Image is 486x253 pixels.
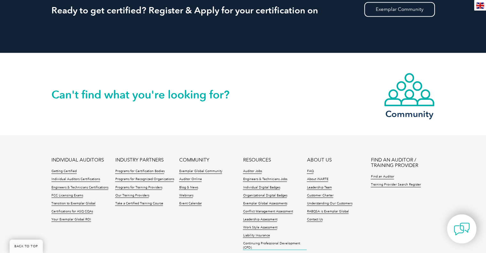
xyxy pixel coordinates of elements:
a: INDUSTRY PARTNERS [115,157,163,163]
a: Exemplar Global Assessments [243,201,287,206]
a: Find an Auditor [371,175,394,179]
a: Individual Auditors Certifications [51,177,100,182]
a: Understanding Our Customers [307,201,352,206]
img: icon-community.webp [384,72,435,107]
a: Your Exemplar Global ROI [51,217,91,222]
a: Exemplar Community [364,2,435,17]
a: Programs for Training Providers [115,185,162,190]
a: Auditor Jobs [243,169,262,174]
a: Transition to Exemplar Global [51,201,96,206]
a: Engineers & Technicians Jobs [243,177,287,182]
a: FAQ [307,169,313,174]
a: FCC Licensing Exams [51,193,83,198]
h2: Can't find what you're looking for? [51,90,243,100]
a: Webinars [179,193,193,198]
a: Event Calendar [179,201,202,206]
a: Liability Insurance [243,233,270,238]
a: RESOURCES [243,157,271,163]
a: Programs for Recognized Organizations [115,177,174,182]
a: Engineers & Technicians Certifications [51,185,108,190]
a: Take a Certified Training Course [115,201,163,206]
a: Leadership Assessment [243,217,277,222]
a: Our Training Providers [115,193,149,198]
a: Individual Digital Badges [243,185,280,190]
a: Certifications for ASQ CQAs [51,209,93,214]
a: Work Style Assessment [243,225,277,230]
a: Exemplar Global Community [179,169,222,174]
a: COMMUNITY [179,157,209,163]
a: Community [384,72,435,118]
a: Auditor Online [179,177,202,182]
img: contact-chat.png [454,221,470,237]
a: RABQSA is Exemplar Global [307,209,349,214]
a: BACK TO TOP [10,240,43,253]
a: Getting Certified [51,169,77,174]
a: Organizational Digital Badges [243,193,287,198]
a: Continuing Professional Development (CPD) [243,241,307,250]
a: Leadership Team [307,185,332,190]
a: FIND AN AUDITOR / TRAINING PROVIDER [371,157,435,168]
img: en [476,3,484,9]
a: Contact Us [307,217,322,222]
a: Customer Charter [307,193,333,198]
h2: Ready to get certified? Register & Apply for your certification on [51,5,435,15]
a: Training Provider Search Register [371,183,421,187]
a: Blog & News [179,185,198,190]
a: Programs for Certification Bodies [115,169,164,174]
a: Conflict Management Assessment [243,209,293,214]
a: INDIVIDUAL AUDITORS [51,157,104,163]
h3: Community [384,110,435,118]
a: ABOUT US [307,157,331,163]
a: About iNARTE [307,177,328,182]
